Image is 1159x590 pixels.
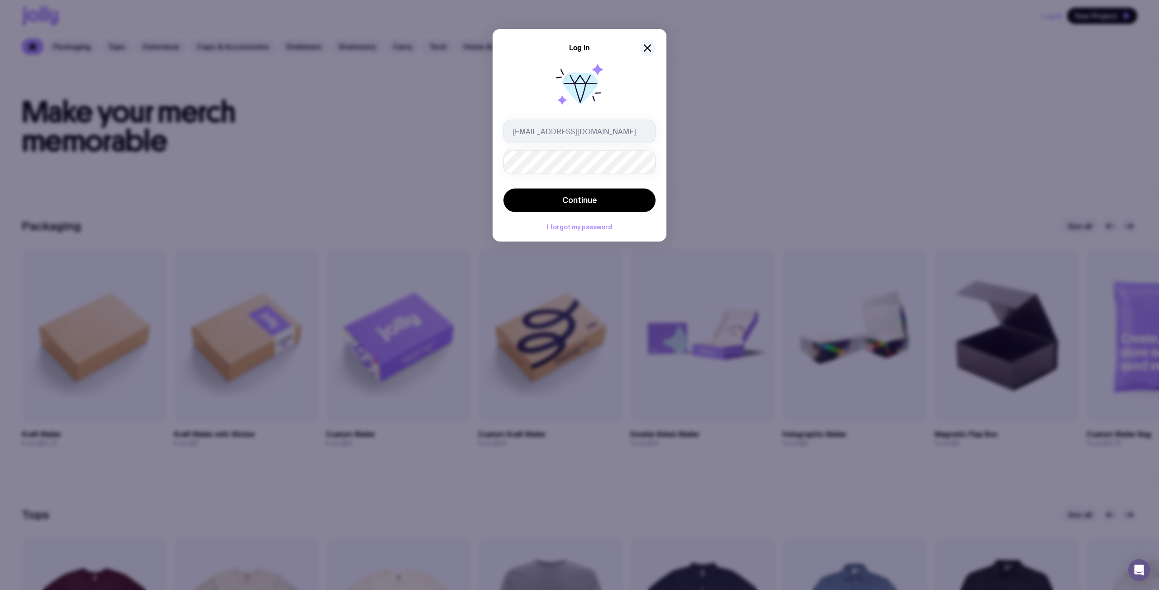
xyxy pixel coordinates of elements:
[503,120,656,143] input: you@email.com
[503,189,656,212] button: Continue
[562,195,597,206] span: Continue
[569,44,590,53] h5: Log in
[547,223,612,231] button: I forgot my password
[1128,559,1150,581] div: Open Intercom Messenger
